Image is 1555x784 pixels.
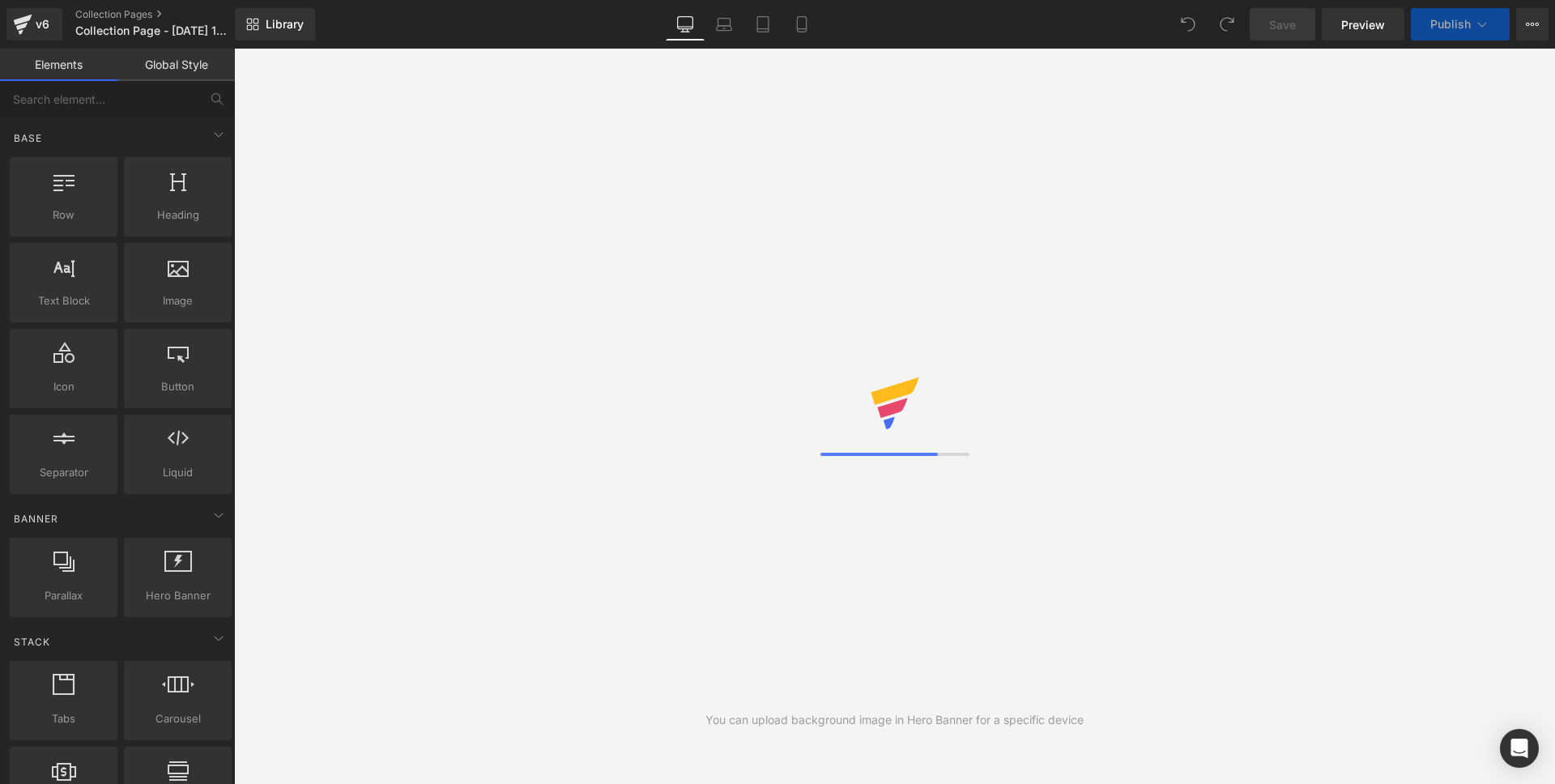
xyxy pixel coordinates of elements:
span: Button [129,378,227,395]
span: Row [15,207,113,224]
span: Preview [1341,16,1385,33]
span: Publish [1430,18,1471,31]
a: Tablet [743,8,782,40]
a: v6 [6,8,62,40]
a: Mobile [782,8,821,40]
span: Banner [12,511,60,526]
div: You can upload background image in Hero Banner for a specific device [705,711,1084,729]
button: More [1516,8,1549,40]
a: New Library [235,8,315,40]
span: Heading [129,207,227,224]
span: Text Block [15,292,113,309]
div: Open Intercom Messenger [1500,729,1539,768]
button: Undo [1172,8,1204,40]
span: Parallax [15,587,113,604]
span: Image [129,292,227,309]
a: Collection Pages [75,8,262,21]
a: Laptop [705,8,743,40]
span: Save [1269,16,1296,33]
span: Liquid [129,464,227,481]
span: Base [12,130,44,146]
span: Stack [12,634,52,650]
button: Redo [1211,8,1243,40]
span: Separator [15,464,113,481]
a: Global Style [117,49,235,81]
span: Tabs [15,710,113,727]
div: v6 [32,14,53,35]
span: Icon [15,378,113,395]
span: Carousel [129,710,227,727]
a: Desktop [666,8,705,40]
span: Library [266,17,304,32]
span: Hero Banner [129,587,227,604]
button: Publish [1411,8,1510,40]
span: Collection Page - [DATE] 17:28:54 [75,24,231,37]
a: Preview [1322,8,1404,40]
